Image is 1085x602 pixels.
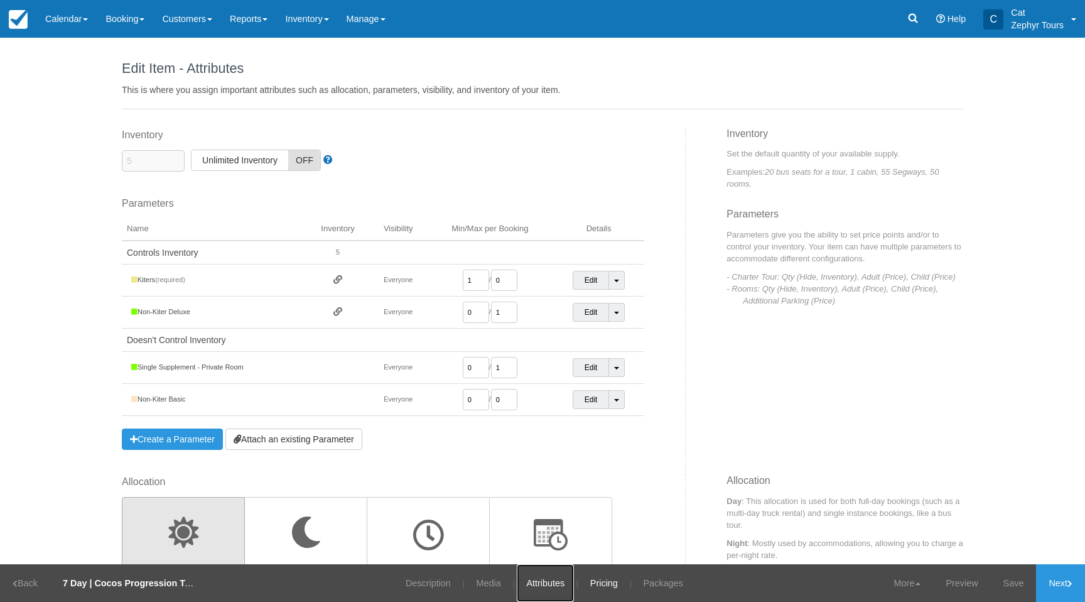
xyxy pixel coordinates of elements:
a: Attach an existing Parameter [225,429,362,450]
label: Inventory [122,128,644,143]
p: Zephyr Tours [1011,19,1064,31]
a: Edit [573,271,610,290]
th: Inventory [306,218,370,241]
input: MAX [491,302,517,323]
h3: per Night [252,561,359,592]
h3: Inventory [726,128,963,148]
p: : This allocation is used for both full-day bookings (such as a multi-day truck rental) and singl... [726,495,963,531]
p: Set the default quantity of your available supply. [726,148,963,160]
span: 5 [336,248,340,256]
th: Name [122,218,306,241]
a: Preview [933,564,990,602]
input: MIN [463,270,489,291]
a: Save [991,564,1037,602]
span: OFF [288,150,320,170]
h3: Parameters [726,209,963,229]
p: Examples: [726,166,963,190]
p: - Rooms: Qty (Hide, Inventory), Adult (Price), Child (Price), Additional Parking (Price) [743,283,963,307]
input: MAX [491,270,517,291]
h1: Edit Item - Attributes [122,61,963,76]
th: Details [553,218,645,241]
span: Help [947,14,966,24]
td: Doesn't Control Inventory [122,329,644,352]
h3: per Day [130,561,237,592]
img: checkfront-main-nav-mini-logo.png [9,10,28,29]
img: wizard-timeslot-icon.png [534,519,568,550]
i: Help [936,14,945,23]
strong: Day [726,496,742,506]
a: Packages [634,564,693,602]
td: Everyone [370,384,427,416]
a: Edit [573,303,610,322]
td: Everyone [370,352,427,384]
strong: Night [726,539,747,548]
a: Description [396,564,460,602]
strong: 7 Day | Cocos Progression Tour - BEGINNER [63,578,255,588]
a: Next [1036,564,1085,602]
p: This is where you assign important attributes such as allocation, parameters, visibility, and inv... [122,84,963,96]
td: Non-Kiter Deluxe [122,297,306,329]
a: Create a Parameter [122,429,223,450]
a: Pricing [581,564,627,602]
label: Parameters [122,197,644,211]
p: Parameters give you the ability to set price points and/or to control your inventory. Your item c... [726,229,963,265]
h3: Allocation [726,475,963,495]
th: Visibility [370,218,427,241]
label: Allocation [122,475,615,490]
input: MIN [463,357,489,378]
th: Min/Max per Booking [427,218,553,241]
td: Everyone [370,265,427,297]
sm: (required) [155,276,185,283]
td: Non-Kiter Basic [122,384,306,416]
td: / [427,352,553,384]
div: C [983,9,1003,30]
em: 20 bus seats for a tour, 1 cabin, 55 Segways, 50 rooms. [726,167,939,189]
a: More [882,564,934,602]
a: Edit [573,358,610,377]
td: Kiters [122,265,306,297]
span: Unlimited Inventory [192,150,288,170]
p: - Charter Tour: Qty (Hide, Inventory), Adult (Price), Child (Price) [743,271,963,283]
input: MIN [463,302,489,323]
p: Cat [1011,6,1064,19]
input: MIN [463,389,489,410]
a: Edit [573,390,610,409]
td: Single Supplement - Private Room [122,352,306,384]
a: Attributes [517,564,574,602]
input: MAX [491,357,517,378]
td: / [427,265,553,297]
input: MAX [491,389,517,410]
td: Controls Inventory [122,241,306,265]
p: : Mostly used by accommodations, allowing you to charge a per-night rate. [726,537,963,561]
td: / [427,384,553,416]
h3: Timeslots [497,563,604,594]
td: Everyone [370,297,427,329]
a: Media [467,564,510,602]
td: / [427,297,553,329]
